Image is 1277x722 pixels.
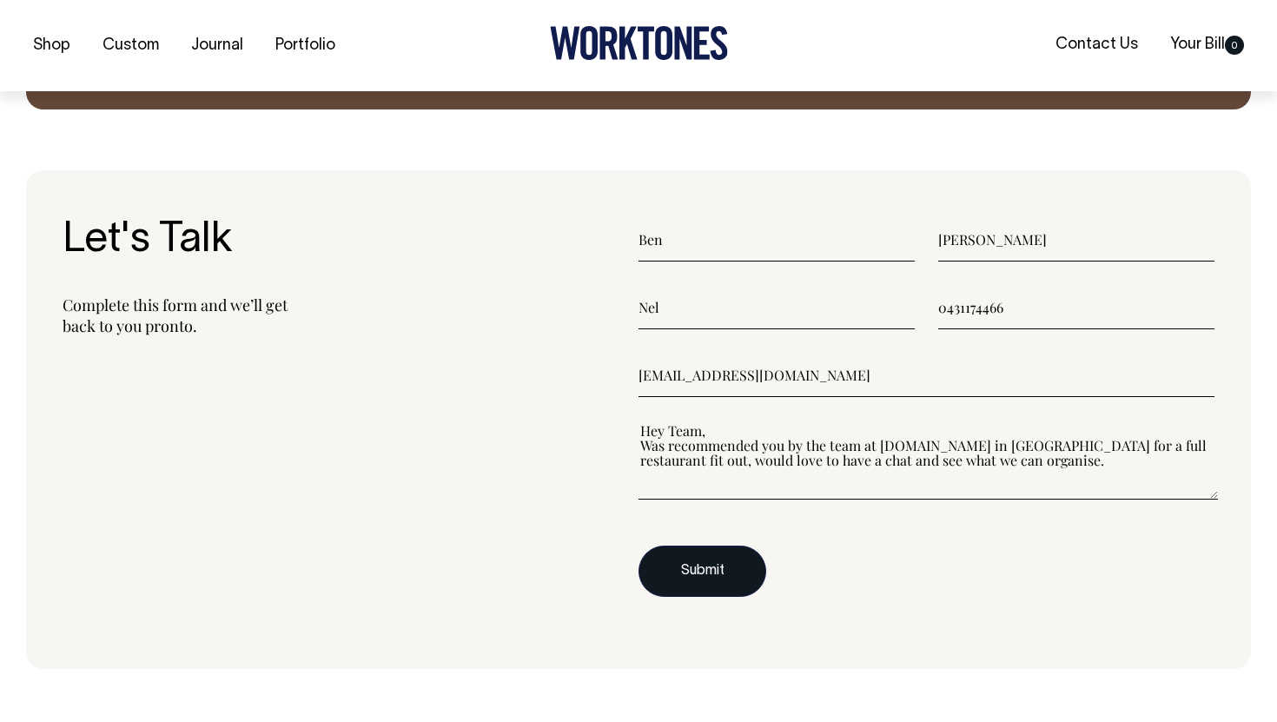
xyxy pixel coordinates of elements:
[1163,30,1251,59] a: Your Bill0
[938,218,1214,262] input: Last name (required)
[638,354,1214,397] input: Email (required)
[638,218,915,262] input: First name (required)
[63,218,638,264] h3: Let's Talk
[1049,30,1145,59] a: Contact Us
[638,546,766,598] button: Submit
[1225,36,1244,55] span: 0
[268,31,342,60] a: Portfolio
[63,295,638,336] p: Complete this form and we’ll get back to you pronto.
[96,31,166,60] a: Custom
[638,286,915,329] input: Business name
[184,31,250,60] a: Journal
[26,31,77,60] a: Shop
[938,286,1214,329] input: Phone (required)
